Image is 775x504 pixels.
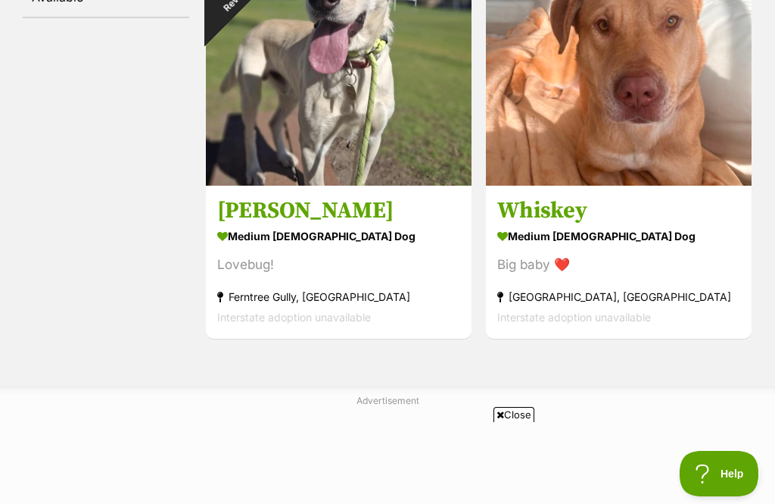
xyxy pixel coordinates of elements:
[206,185,472,339] a: [PERSON_NAME] medium [DEMOGRAPHIC_DATA] Dog Lovebug! Ferntree Gully, [GEOGRAPHIC_DATA] Interstate...
[20,428,755,496] iframe: Advertisement
[217,196,460,225] h3: [PERSON_NAME]
[680,451,760,496] iframe: Help Scout Beacon - Open
[486,185,752,339] a: Whiskey medium [DEMOGRAPHIC_DATA] Dog Big baby ❤️ [GEOGRAPHIC_DATA], [GEOGRAPHIC_DATA] Interstate...
[497,286,740,307] div: [GEOGRAPHIC_DATA], [GEOGRAPHIC_DATA]
[497,225,740,247] div: medium [DEMOGRAPHIC_DATA] Dog
[497,196,740,225] h3: Whiskey
[217,286,460,307] div: Ferntree Gully, [GEOGRAPHIC_DATA]
[497,255,740,275] div: Big baby ❤️
[217,311,371,324] span: Interstate adoption unavailable
[217,225,460,247] div: medium [DEMOGRAPHIC_DATA] Dog
[217,255,460,275] div: Lovebug!
[497,311,651,324] span: Interstate adoption unavailable
[206,174,472,189] a: On HoldReviewing applications
[493,407,534,422] span: Close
